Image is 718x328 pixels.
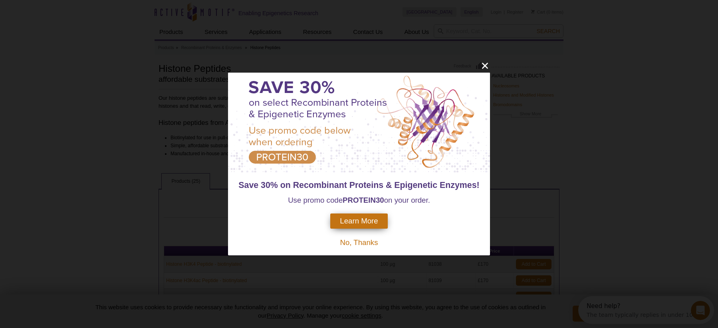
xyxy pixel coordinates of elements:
[340,238,378,247] span: No, Thanks
[8,13,120,22] div: The team typically replies in under 10m
[343,196,384,204] strong: PROTEIN30
[8,7,120,13] div: Need help?
[480,61,490,71] button: close
[238,180,479,190] span: Save 30% on Recombinant Proteins & Epigenetic Enzymes!
[3,3,144,25] div: Open Intercom Messenger
[288,196,430,204] span: Use promo code on your order.
[340,217,378,225] span: Learn More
